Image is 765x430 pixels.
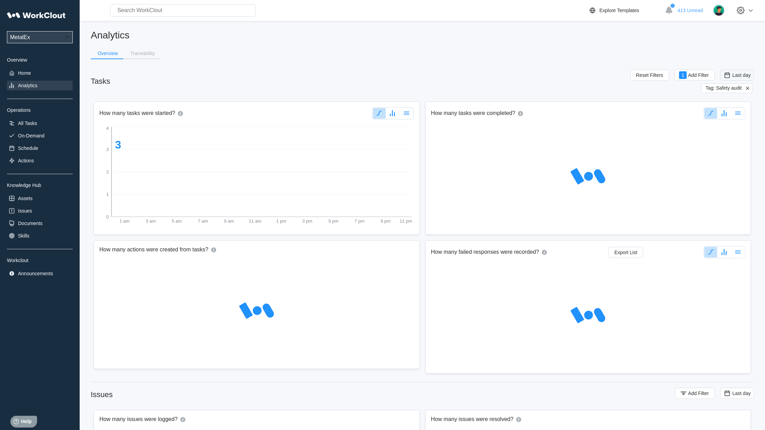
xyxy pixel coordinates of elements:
a: Skills [7,231,73,241]
h2: Analytics [91,29,754,41]
tspan: 1 am [119,218,130,224]
h2: How many tasks were completed? [431,110,516,117]
div: Analytics [18,83,37,88]
div: Skills [18,233,29,239]
tspan: 3 am [146,218,156,224]
a: Schedule [7,143,73,153]
button: Overview [91,48,123,59]
tspan: 5 am [172,218,182,224]
div: On-Demand [18,133,44,138]
span: Last day [732,72,751,78]
div: Knowledge Hub [7,182,73,188]
h2: How many tasks were started? [99,110,175,117]
h2: How many actions were created from tasks? [99,246,208,254]
h2: How many issues were logged? [99,416,178,423]
a: All Tasks [7,118,73,128]
a: On-Demand [7,131,73,141]
a: Analytics [7,81,73,90]
input: Search WorkClout [110,4,256,17]
tspan: 0 [106,214,109,220]
span: 413 Unread [678,8,703,13]
tspan: 7 am [198,218,208,224]
button: Traceability [123,48,160,59]
button: 1Add Filter [675,70,715,81]
div: Overview [98,51,118,56]
div: Announcements [18,271,53,276]
img: user.png [713,5,725,16]
tspan: 2 [106,169,109,174]
span: Add Filter [688,73,709,78]
span: Add Filter [688,391,709,396]
tspan: 1 [106,192,109,197]
div: 1 [679,71,687,79]
tspan: 11 am [249,218,261,224]
a: Actions [7,156,73,165]
span: Export List [614,250,637,255]
div: Tasks [91,77,110,86]
tspan: 11 pm [400,218,412,224]
span: Tag: Safety audit [706,85,742,91]
a: Explore Templates [588,6,661,15]
h2: How many issues were resolved? [431,416,514,423]
a: Home [7,68,73,78]
tspan: 3 [106,147,109,152]
tspan: 5 pm [328,218,338,224]
tspan: 7 pm [355,218,365,224]
div: Issues [91,390,113,399]
a: Documents [7,218,73,228]
a: Issues [7,206,73,216]
div: Explore Templates [599,8,639,13]
button: Export List [608,247,643,258]
div: Home [18,70,31,76]
a: Announcements [7,269,73,278]
span: Reset Filters [636,73,664,78]
div: Traceability [130,51,155,56]
span: Last day [732,391,751,396]
div: Overview [7,57,73,63]
button: Add Filter [675,388,715,399]
button: Reset Filters [630,70,669,81]
tspan: 9 am [224,218,234,224]
div: Schedule [18,145,38,151]
div: Operations [7,107,73,113]
h2: How many failed responses were recorded? [431,249,539,256]
div: Assets [18,196,33,201]
tspan: 3 [115,138,121,151]
div: Actions [18,158,34,163]
tspan: 9 pm [381,218,391,224]
tspan: 1 pm [276,218,286,224]
a: Assets [7,194,73,203]
div: Documents [18,221,43,226]
div: Issues [18,208,32,214]
div: All Tasks [18,120,37,126]
tspan: 3 pm [302,218,312,224]
div: Workclout [7,258,73,263]
tspan: 4 [106,126,109,131]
